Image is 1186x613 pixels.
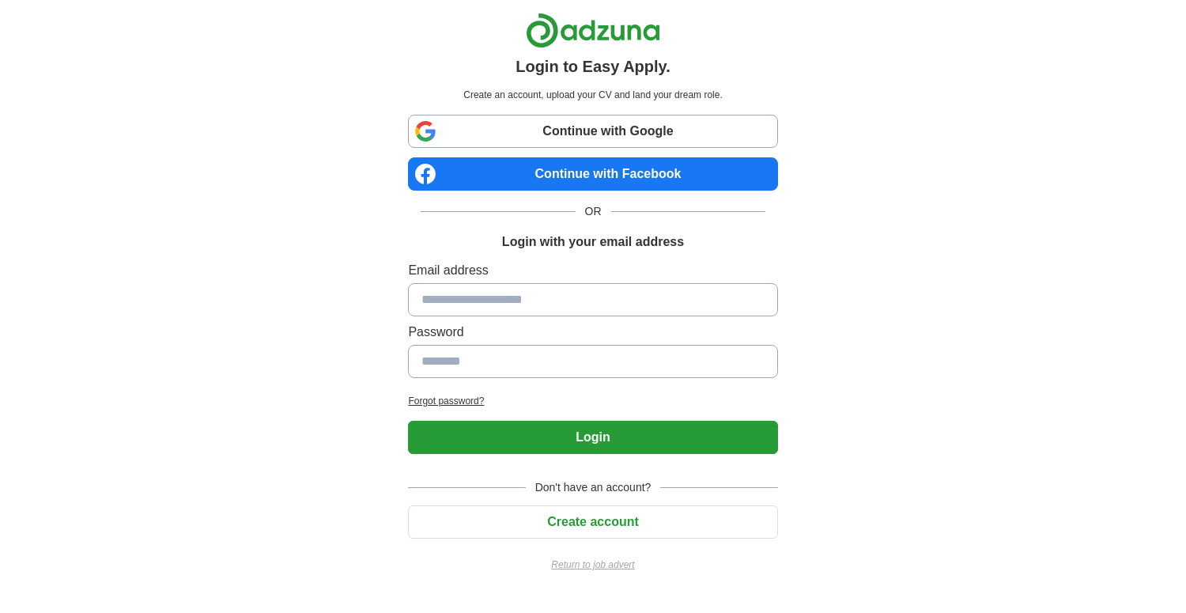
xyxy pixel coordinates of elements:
button: Login [408,421,777,454]
span: Don't have an account? [526,479,661,496]
h1: Login to Easy Apply. [516,55,670,78]
a: Continue with Google [408,115,777,148]
span: OR [576,203,611,220]
h1: Login with your email address [502,233,684,252]
a: Return to job advert [408,558,777,572]
img: Adzuna logo [526,13,660,48]
p: Create an account, upload your CV and land your dream role. [411,88,774,102]
a: Create account [408,515,777,528]
button: Create account [408,505,777,539]
label: Password [408,323,777,342]
a: Forgot password? [408,394,777,408]
label: Email address [408,261,777,280]
a: Continue with Facebook [408,157,777,191]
